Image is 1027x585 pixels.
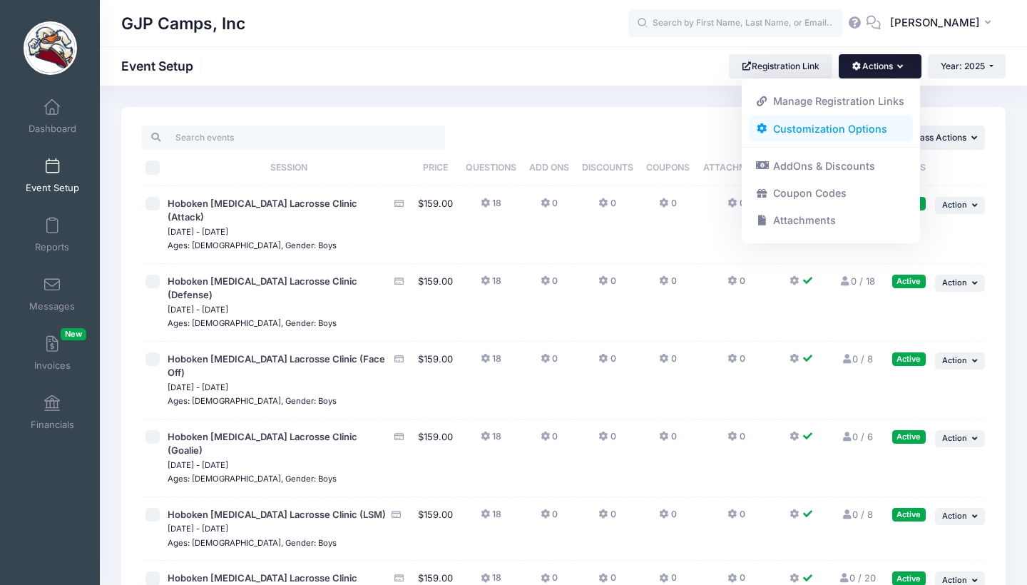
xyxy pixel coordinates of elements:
td: $159.00 [413,419,459,497]
button: Action [935,508,985,525]
a: Dashboard [19,91,86,141]
span: Attachments [703,162,770,173]
button: 18 [481,508,501,529]
button: Action [935,352,985,370]
button: 0 [541,275,558,295]
small: [DATE] - [DATE] [168,460,228,470]
span: Event Setup [26,182,79,194]
small: [DATE] - [DATE] [168,524,228,534]
th: Add Ons [523,150,575,186]
span: Action [942,200,967,210]
a: Financials [19,387,86,437]
div: Active [892,352,926,366]
span: Invoices [34,360,71,372]
span: Year: 2025 [941,61,985,71]
button: 0 [541,508,558,529]
small: Ages: [DEMOGRAPHIC_DATA], Gender: Boys [168,396,337,406]
a: Customization Options [749,115,914,142]
span: [PERSON_NAME] [890,15,980,31]
span: Discounts [582,162,633,173]
a: Reports [19,210,86,260]
span: Action [942,511,967,521]
img: GJP Camps, Inc [24,21,77,75]
span: Add Ons [529,162,569,173]
span: Hoboken [MEDICAL_DATA] Lacrosse Clinic (Defense) [168,275,357,301]
h1: GJP Camps, Inc [121,7,245,40]
div: Active [892,508,926,522]
button: 0 [727,430,745,451]
th: Coupons [640,150,696,186]
button: 0 [659,197,676,218]
small: Ages: [DEMOGRAPHIC_DATA], Gender: Boys [168,474,337,484]
button: 0 [598,352,615,373]
button: 0 [727,352,745,373]
th: Discounts [575,150,640,186]
button: 0 [598,275,615,295]
button: 18 [481,275,501,295]
button: Actions [839,54,921,78]
td: $159.00 [413,264,459,342]
td: $159.00 [413,342,459,419]
span: Financials [31,419,74,431]
i: Accepting Credit Card Payments [393,199,404,208]
button: 0 [659,508,676,529]
th: Attachments [696,150,777,186]
input: Search by First Name, Last Name, or Email... [628,9,842,38]
span: Action [942,355,967,365]
button: 0 [727,508,745,529]
small: Ages: [DEMOGRAPHIC_DATA], Gender: Boys [168,318,337,328]
small: Ages: [DEMOGRAPHIC_DATA], Gender: Boys [168,538,337,548]
span: Hoboken [MEDICAL_DATA] Lacrosse Clinic (Attack) [168,198,357,223]
button: Year: 2025 [928,54,1006,78]
a: Messages [19,269,86,319]
a: Event Setup [19,151,86,200]
small: Ages: [DEMOGRAPHIC_DATA], Gender: Boys [168,240,337,250]
a: Coupon Codes [749,180,914,207]
button: [PERSON_NAME] [881,7,1006,40]
span: Action [942,278,967,288]
small: [DATE] - [DATE] [168,227,228,237]
button: 0 [598,508,615,529]
td: $159.00 [413,186,459,264]
div: Active [892,430,926,444]
td: $159.00 [413,497,459,561]
span: Mass Actions [912,132,966,143]
button: 0 [727,275,745,295]
button: Mass Actions [900,126,985,150]
a: InvoicesNew [19,328,86,378]
input: Search events [142,126,445,150]
i: Accepting Credit Card Payments [393,574,404,583]
button: 0 [727,197,745,218]
a: Registration Link [729,54,832,78]
span: New [61,328,86,340]
button: 0 [541,430,558,451]
i: Accepting Credit Card Payments [391,510,402,519]
i: Accepting Credit Card Payments [393,277,404,286]
button: 18 [481,197,501,218]
button: 0 [598,197,615,218]
span: Dashboard [29,123,76,135]
span: Messages [29,300,75,312]
button: 18 [481,430,501,451]
a: 0 / 20 [838,572,876,584]
span: Action [942,433,967,443]
div: Active [892,275,926,288]
button: 0 [598,430,615,451]
a: 0 / 8 [841,509,873,520]
button: Action [935,197,985,214]
div: Active [892,571,926,585]
button: 0 [659,352,676,373]
a: Attachments [749,207,914,234]
button: 0 [659,275,676,295]
span: Hoboken [MEDICAL_DATA] Lacrosse Clinic (Face Off) [168,353,385,379]
a: 0 / 18 [839,275,874,287]
th: Session [164,150,412,186]
i: Accepting Credit Card Payments [393,355,404,364]
th: Price [413,150,459,186]
i: Accepting Credit Card Payments [393,432,404,442]
button: 18 [481,352,501,373]
span: Questions [466,162,516,173]
span: Coupons [646,162,690,173]
button: Action [935,275,985,292]
button: Action [935,430,985,447]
